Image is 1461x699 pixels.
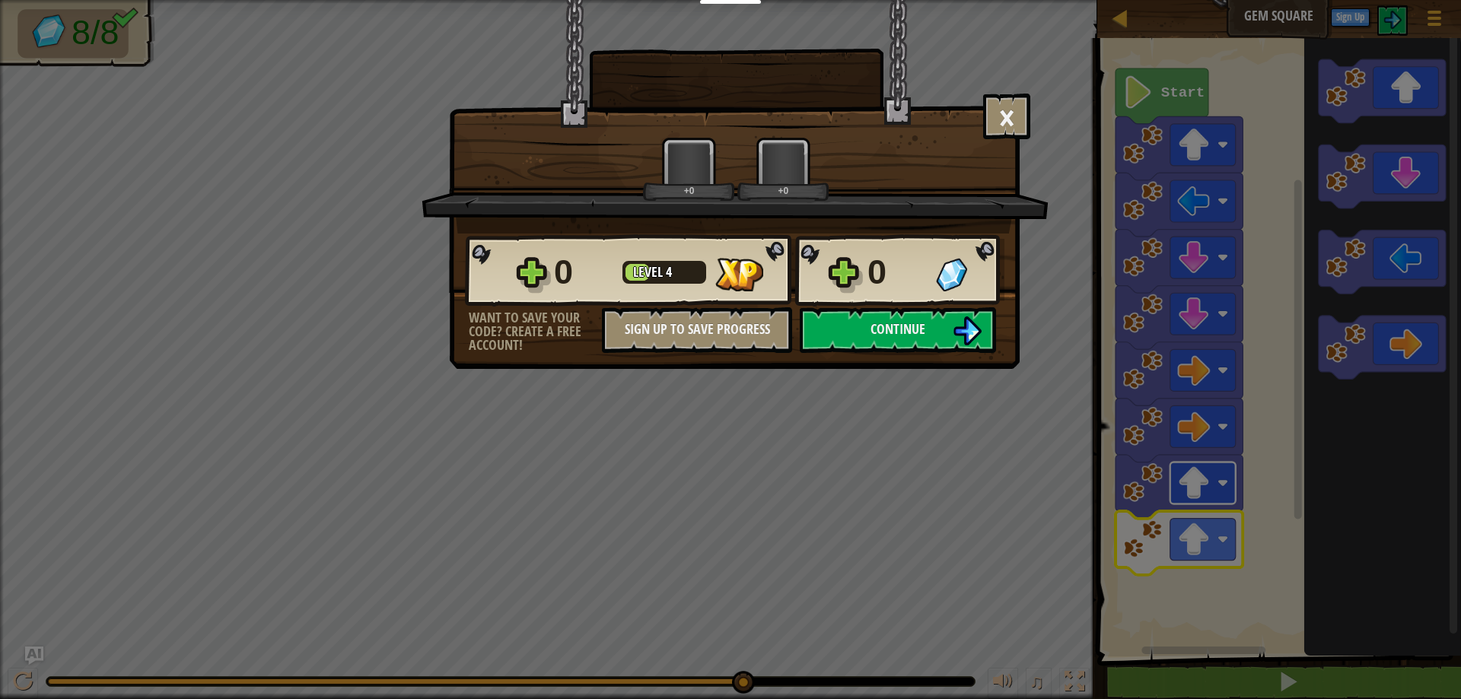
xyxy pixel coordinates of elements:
img: XP Gained [715,258,763,291]
div: 0 [554,248,613,297]
span: Level [633,262,666,281]
button: Sign Up to Save Progress [602,307,792,353]
span: 4 [666,262,672,281]
img: Gems Gained [936,258,967,291]
div: +0 [646,185,732,196]
div: 0 [867,248,927,297]
img: Continue [953,316,982,345]
div: +0 [740,185,826,196]
button: Continue [800,307,996,353]
span: Continue [871,319,925,338]
div: Want to save your code? Create a free account! [469,311,602,352]
button: × [983,94,1030,139]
